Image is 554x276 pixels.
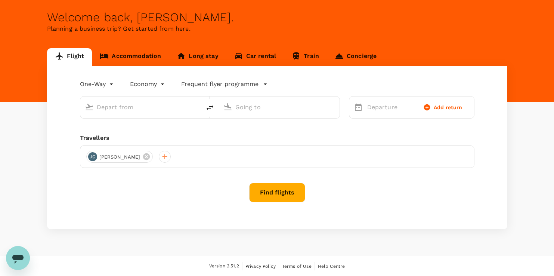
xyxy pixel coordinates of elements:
[235,101,324,113] input: Going to
[86,151,153,163] div: JC[PERSON_NAME]
[367,103,412,112] p: Departure
[6,246,30,270] iframe: Button to launch messaging window
[282,264,312,269] span: Terms of Use
[318,264,345,269] span: Help Centre
[47,10,507,24] div: Welcome back , [PERSON_NAME] .
[334,106,336,108] button: Open
[249,183,305,202] button: Find flights
[245,264,276,269] span: Privacy Policy
[196,106,197,108] button: Open
[181,80,267,89] button: Frequent flyer programme
[130,78,166,90] div: Economy
[318,262,345,270] a: Help Centre
[80,134,474,142] div: Travellers
[169,48,226,66] a: Long stay
[88,152,97,161] div: JC
[434,104,462,111] span: Add return
[226,48,284,66] a: Car rental
[181,80,259,89] p: Frequent flyer programme
[95,153,145,161] span: [PERSON_NAME]
[282,262,312,270] a: Terms of Use
[201,99,219,117] button: delete
[327,48,384,66] a: Concierge
[47,24,507,33] p: Planning a business trip? Get started from here.
[47,48,92,66] a: Flight
[97,101,185,113] input: Depart from
[284,48,327,66] a: Train
[80,78,115,90] div: One-Way
[92,48,169,66] a: Accommodation
[209,263,239,270] span: Version 3.51.2
[245,262,276,270] a: Privacy Policy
